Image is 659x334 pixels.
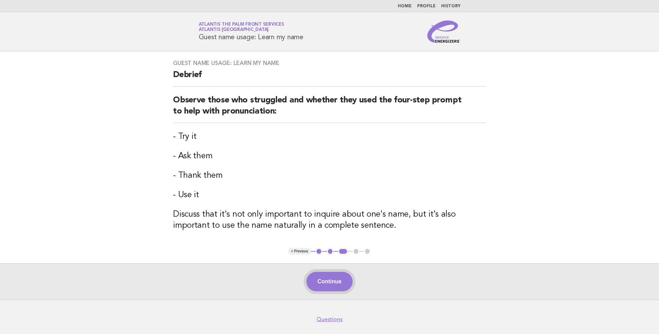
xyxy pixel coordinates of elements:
[173,170,486,181] h3: - Thank them
[173,151,486,162] h3: - Ask them
[288,248,311,255] button: < Previous
[173,69,486,86] h2: Debrief
[173,131,486,142] h3: - Try it
[327,248,334,255] button: 2
[417,4,436,8] a: Profile
[173,190,486,201] h3: - Use it
[173,95,486,123] h2: Observe those who struggled and whether they used the four-step prompt to help with pronunciation:
[316,316,343,323] a: Questions
[315,248,322,255] button: 1
[199,28,269,32] span: Atlantis [GEOGRAPHIC_DATA]
[199,22,284,32] a: Atlantis The Palm Front ServicesAtlantis [GEOGRAPHIC_DATA]
[199,23,303,41] h1: Guest name usage: Learn my name
[398,4,412,8] a: Home
[338,248,348,255] button: 3
[427,20,461,43] img: Service Energizers
[441,4,461,8] a: History
[306,272,353,291] button: Continue
[173,209,486,231] h3: Discuss that it's not only important to inquire about one's name, but it's also important to use ...
[173,60,486,67] h3: Guest name usage: Learn my name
